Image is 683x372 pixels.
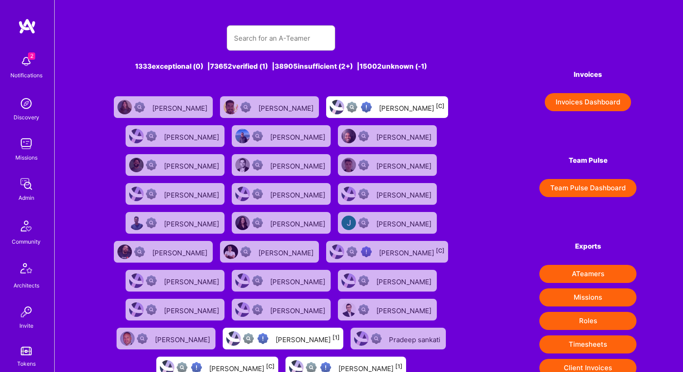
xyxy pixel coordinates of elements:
[122,179,228,208] a: User AvatarNot Scrubbed[PERSON_NAME]
[436,247,444,254] sup: [C]
[12,237,41,246] div: Community
[226,331,241,346] img: User Avatar
[539,288,636,306] button: Missions
[101,61,461,71] div: 1333 exceptional (0) | 73652 verified (1) | 38905 insufficient (2+) | 15002 unknown (-1)
[15,215,37,237] img: Community
[134,102,145,113] img: Not Scrubbed
[358,304,369,315] img: Not Scrubbed
[330,100,344,114] img: User Avatar
[358,131,369,141] img: Not Scrubbed
[134,246,145,257] img: Not Scrubbed
[539,335,636,353] button: Timesheets
[334,295,440,324] a: User AvatarNot Scrubbed[PERSON_NAME]
[137,333,148,344] img: Not Scrubbed
[252,160,263,170] img: Not Scrubbed
[252,188,263,199] img: Not Scrubbed
[146,188,157,199] img: Not Scrubbed
[120,331,135,346] img: User Avatar
[323,237,452,266] a: User AvatarNot fully vettedHigh Potential User[PERSON_NAME][C]
[358,188,369,199] img: Not Scrubbed
[545,93,631,111] button: Invoices Dashboard
[376,159,433,171] div: [PERSON_NAME]
[346,246,357,257] img: Not fully vetted
[341,216,356,230] img: User Avatar
[17,359,36,368] div: Tokens
[258,101,315,113] div: [PERSON_NAME]
[28,52,35,60] span: 2
[361,102,372,113] img: High Potential User
[539,179,636,197] button: Team Pulse Dashboard
[270,275,327,287] div: [PERSON_NAME]
[323,93,452,122] a: User AvatarNot fully vettedHigh Potential User[PERSON_NAME][C]
[15,259,37,281] img: Architects
[376,188,433,200] div: [PERSON_NAME]
[117,100,132,114] img: User Avatar
[270,159,327,171] div: [PERSON_NAME]
[346,102,357,113] img: Not fully vetted
[270,188,327,200] div: [PERSON_NAME]
[376,217,433,229] div: [PERSON_NAME]
[341,158,356,172] img: User Avatar
[252,304,263,315] img: Not Scrubbed
[216,93,323,122] a: User AvatarNot Scrubbed[PERSON_NAME]
[224,100,238,114] img: User Avatar
[539,312,636,330] button: Roles
[332,334,340,341] sup: [1]
[113,324,219,353] a: User AvatarNot Scrubbed[PERSON_NAME]
[228,151,334,179] a: User AvatarNot Scrubbed[PERSON_NAME]
[334,208,440,237] a: User AvatarNot Scrubbed[PERSON_NAME]
[19,193,34,202] div: Admin
[235,216,250,230] img: User Avatar
[347,324,449,353] a: User AvatarNot ScrubbedPradeep sankati
[129,273,144,288] img: User Avatar
[243,333,254,344] img: Not fully vetted
[234,27,328,50] input: Search for an A-Teamer
[17,175,35,193] img: admin teamwork
[341,302,356,317] img: User Avatar
[146,160,157,170] img: Not Scrubbed
[122,151,228,179] a: User AvatarNot Scrubbed[PERSON_NAME]
[334,179,440,208] a: User AvatarNot Scrubbed[PERSON_NAME]
[228,266,334,295] a: User AvatarNot Scrubbed[PERSON_NAME]
[389,333,442,344] div: Pradeep sankati
[228,122,334,151] a: User AvatarNot Scrubbed[PERSON_NAME]
[122,122,228,151] a: User AvatarNot Scrubbed[PERSON_NAME]
[18,18,36,34] img: logo
[539,242,636,250] h4: Exports
[334,266,440,295] a: User AvatarNot Scrubbed[PERSON_NAME]
[19,321,33,330] div: Invite
[354,331,369,346] img: User Avatar
[117,245,132,259] img: User Avatar
[17,52,35,71] img: bell
[379,246,444,258] div: [PERSON_NAME]
[122,208,228,237] a: User AvatarNot Scrubbed[PERSON_NAME]
[21,347,32,355] img: tokens
[164,217,221,229] div: [PERSON_NAME]
[216,237,323,266] a: User AvatarNot Scrubbed[PERSON_NAME]
[358,217,369,228] img: Not Scrubbed
[376,275,433,287] div: [PERSON_NAME]
[17,94,35,113] img: discovery
[436,103,444,109] sup: [C]
[152,246,209,258] div: [PERSON_NAME]
[235,187,250,201] img: User Avatar
[341,129,356,143] img: User Avatar
[395,363,402,370] sup: [1]
[341,187,356,201] img: User Avatar
[379,101,444,113] div: [PERSON_NAME]
[17,303,35,321] img: Invite
[376,130,433,142] div: [PERSON_NAME]
[219,324,347,353] a: User AvatarNot fully vettedHigh Potential User[PERSON_NAME][1]
[252,275,263,286] img: Not Scrubbed
[334,151,440,179] a: User AvatarNot Scrubbed[PERSON_NAME]
[235,158,250,172] img: User Avatar
[270,217,327,229] div: [PERSON_NAME]
[15,153,37,162] div: Missions
[539,93,636,111] a: Invoices Dashboard
[539,71,636,79] h4: Invoices
[539,156,636,165] h4: Team Pulse
[276,333,340,344] div: [PERSON_NAME]
[152,101,209,113] div: [PERSON_NAME]
[129,302,144,317] img: User Avatar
